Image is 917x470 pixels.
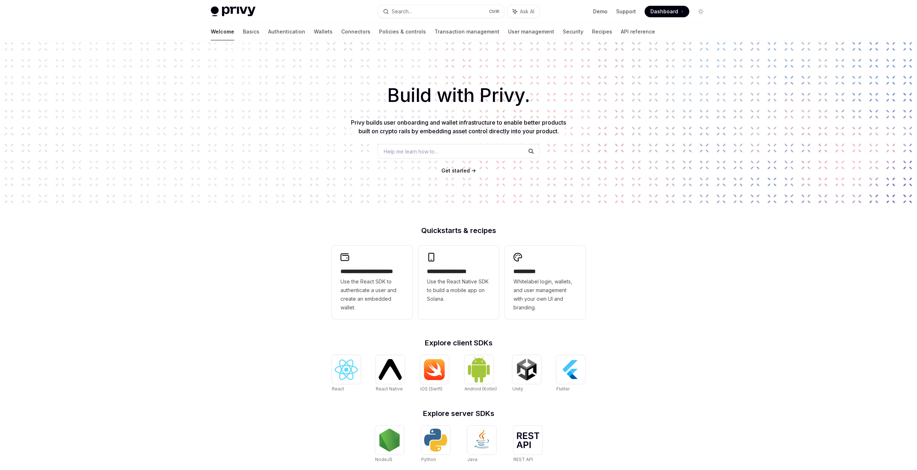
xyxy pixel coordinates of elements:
[341,23,370,40] a: Connectors
[421,426,450,463] a: PythonPython
[512,386,523,391] span: Unity
[268,23,305,40] a: Authentication
[512,355,541,393] a: UnityUnity
[467,356,490,383] img: Android (Kotlin)
[441,167,470,174] a: Get started
[621,23,655,40] a: API reference
[384,148,439,155] span: Help me learn how to…
[375,426,404,463] a: NodeJSNodeJS
[516,432,539,448] img: REST API
[420,355,449,393] a: iOS (Swift)iOS (Swift)
[392,7,412,16] div: Search...
[513,457,533,462] span: REST API
[592,23,612,40] a: Recipes
[593,8,607,15] a: Demo
[467,426,496,463] a: JavaJava
[332,355,361,393] a: ReactReact
[513,426,542,463] a: REST APIREST API
[418,246,499,319] a: **** **** **** ***Use the React Native SDK to build a mobile app on Solana.
[335,359,358,380] img: React
[556,386,570,391] span: Flutter
[464,386,497,391] span: Android (Kotlin)
[650,8,678,15] span: Dashboard
[211,23,234,40] a: Welcome
[427,277,490,303] span: Use the React Native SDK to build a mobile app on Solana.
[243,23,259,40] a: Basics
[470,429,493,452] img: Java
[505,246,586,319] a: **** *****Whitelabel login, wallets, and user management with your own UI and branding.
[695,6,707,17] button: Toggle dark mode
[351,119,566,135] span: Privy builds user onboarding and wallet infrastructure to enable better products built on crypto ...
[563,23,583,40] a: Security
[616,8,636,15] a: Support
[378,5,504,18] button: Search...CtrlK
[435,23,499,40] a: Transaction management
[332,410,586,417] h2: Explore server SDKs
[556,355,585,393] a: FlutterFlutter
[515,358,538,381] img: Unity
[376,386,403,391] span: React Native
[513,277,577,312] span: Whitelabel login, wallets, and user management with your own UI and branding.
[420,386,442,391] span: iOS (Swift)
[378,429,401,452] img: NodeJS
[645,6,689,17] a: Dashboard
[508,23,554,40] a: User management
[489,9,500,14] span: Ctrl K
[464,355,497,393] a: Android (Kotlin)Android (Kotlin)
[12,81,905,109] h1: Build with Privy.
[559,358,582,381] img: Flutter
[340,277,404,312] span: Use the React SDK to authenticate a user and create an embedded wallet.
[332,339,586,346] h2: Explore client SDKs
[379,359,402,380] img: React Native
[314,23,333,40] a: Wallets
[332,386,344,391] span: React
[467,457,477,462] span: Java
[379,23,426,40] a: Policies & controls
[375,457,392,462] span: NodeJS
[332,227,586,234] h2: Quickstarts & recipes
[376,355,405,393] a: React NativeReact Native
[508,5,539,18] button: Ask AI
[520,8,534,15] span: Ask AI
[421,457,436,462] span: Python
[423,359,446,380] img: iOS (Swift)
[211,6,255,17] img: light logo
[424,429,447,452] img: Python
